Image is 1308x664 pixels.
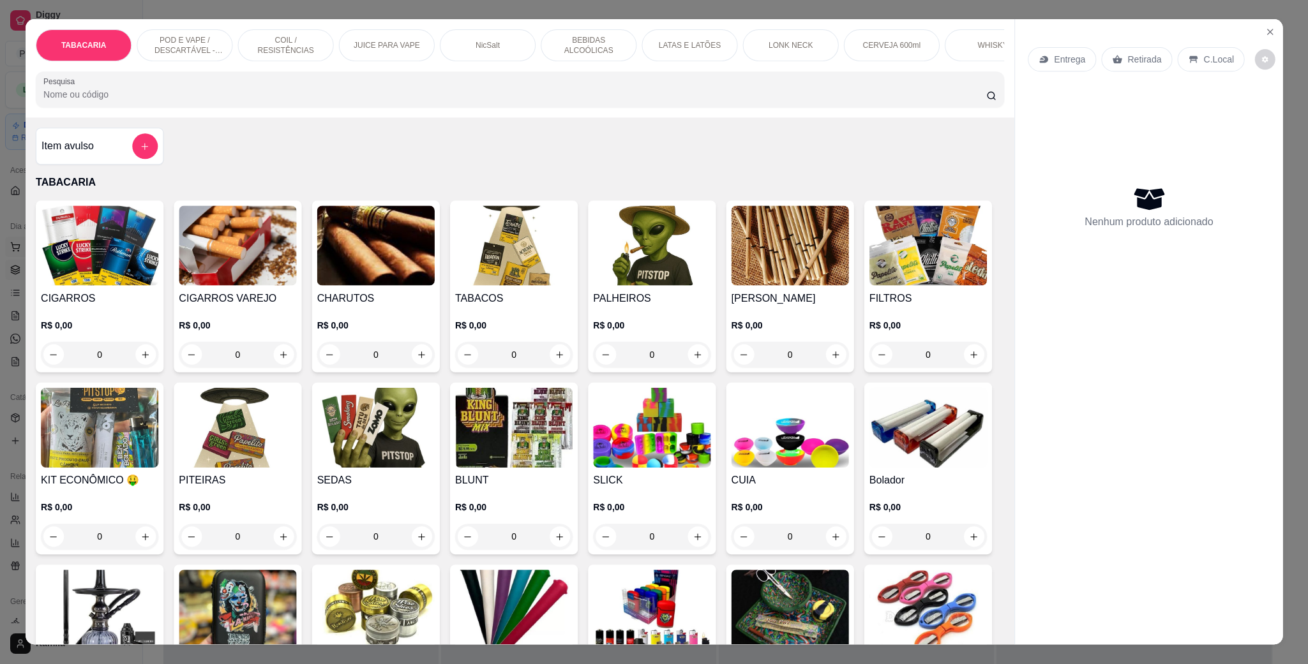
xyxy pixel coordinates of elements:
[455,473,573,489] h4: BLUNT
[179,473,296,489] h4: PITEIRAS
[41,139,94,154] h4: Item avulso
[869,473,986,489] h4: Bolador
[179,570,296,650] img: product-image
[41,319,158,332] p: R$ 0,00
[41,473,158,489] h4: KIT ECONÔMICO 🤑
[455,291,573,306] h4: TABACOS
[476,41,500,51] p: NicSalt
[455,319,573,332] p: R$ 0,00
[455,501,573,514] p: R$ 0,00
[862,41,921,51] p: CERVEJA 600ml
[731,291,848,306] h4: [PERSON_NAME]
[593,570,710,650] img: product-image
[869,501,986,514] p: R$ 0,00
[179,388,296,468] img: product-image
[455,388,573,468] img: product-image
[1255,50,1275,70] button: decrease-product-quantity
[455,206,573,286] img: product-image
[248,36,322,56] p: COIL / RESISTÊNCIAS
[658,41,721,51] p: LATAS E LATÕES
[61,41,106,51] p: TABACARIA
[41,570,158,650] img: product-image
[731,319,848,332] p: R$ 0,00
[179,501,296,514] p: R$ 0,00
[593,501,710,514] p: R$ 0,00
[552,36,626,56] p: BEBIDAS ALCOÓLICAS
[731,206,848,286] img: product-image
[1085,215,1213,230] p: Nenhum produto adicionado
[1203,54,1234,66] p: C.Local
[317,388,434,468] img: product-image
[869,388,986,468] img: product-image
[731,473,848,489] h4: CUIA
[132,134,158,159] button: add-separate-item
[1127,54,1161,66] p: Retirada
[317,291,434,306] h4: CHARUTOS
[147,36,222,56] p: POD E VAPE / DESCARTÁVEL - RECARREGAVEL
[41,501,158,514] p: R$ 0,00
[869,570,986,650] img: product-image
[869,319,986,332] p: R$ 0,00
[179,291,296,306] h4: CIGARROS VAREJO
[869,206,986,286] img: product-image
[593,291,710,306] h4: PALHEIROS
[317,570,434,650] img: product-image
[179,206,296,286] img: product-image
[43,77,79,87] label: Pesquisa
[41,206,158,286] img: product-image
[1054,54,1085,66] p: Entrega
[43,89,986,101] input: Pesquisa
[179,319,296,332] p: R$ 0,00
[869,291,986,306] h4: FILTROS
[977,41,1007,51] p: WHISKY
[41,388,158,468] img: product-image
[593,473,710,489] h4: SLICK
[1259,22,1280,43] button: Close
[731,388,848,468] img: product-image
[317,206,434,286] img: product-image
[317,501,434,514] p: R$ 0,00
[354,41,420,51] p: JUICE PARA VAPE
[769,41,813,51] p: LONK NECK
[36,175,1004,191] p: TABACARIA
[593,319,710,332] p: R$ 0,00
[41,291,158,306] h4: CIGARROS
[731,570,848,650] img: product-image
[731,501,848,514] p: R$ 0,00
[455,570,573,650] img: product-image
[317,319,434,332] p: R$ 0,00
[593,206,710,286] img: product-image
[593,388,710,468] img: product-image
[317,473,434,489] h4: SEDAS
